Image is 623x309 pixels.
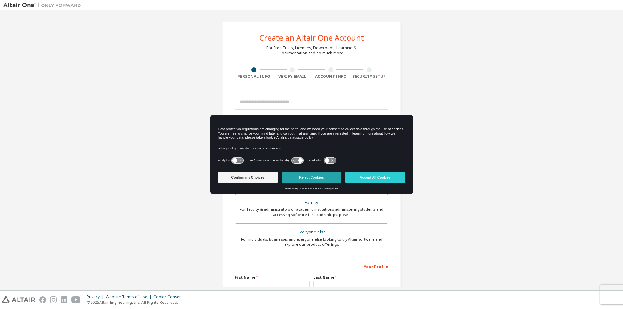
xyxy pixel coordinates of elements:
label: Last Name [313,275,388,280]
img: instagram.svg [50,296,57,303]
div: Security Setup [350,74,389,79]
div: For individuals, businesses and everyone else looking to try Altair software and explore our prod... [239,237,384,247]
img: facebook.svg [39,296,46,303]
div: Create an Altair One Account [259,34,364,42]
div: Cookie Consent [153,294,187,300]
div: Privacy [87,294,106,300]
div: Personal Info [235,74,273,79]
div: Website Terms of Use [106,294,153,300]
img: Altair One [3,2,84,8]
div: For Free Trials, Licenses, Downloads, Learning & Documentation and so much more. [266,45,357,56]
div: Everyone else [239,228,384,237]
img: youtube.svg [71,296,81,303]
div: Faculty [239,198,384,207]
div: Verify Email [273,74,312,79]
label: First Name [235,275,310,280]
p: © 2025 Altair Engineering, Inc. All Rights Reserved. [87,300,187,305]
div: Your Profile [235,261,388,271]
div: Account Info [311,74,350,79]
img: altair_logo.svg [2,296,35,303]
div: For faculty & administrators of academic institutions administering students and accessing softwa... [239,207,384,217]
img: linkedin.svg [61,296,67,303]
